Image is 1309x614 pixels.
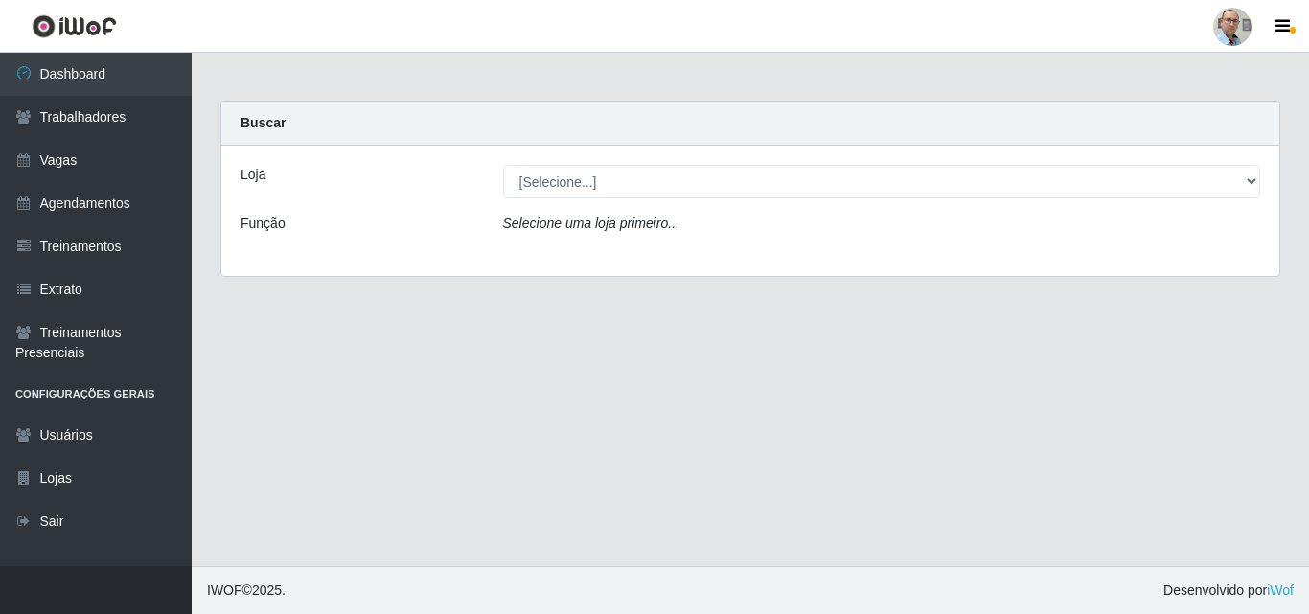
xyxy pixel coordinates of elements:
span: © 2025 . [207,580,286,601]
label: Loja [241,165,265,185]
strong: Buscar [241,115,286,130]
img: CoreUI Logo [32,14,117,38]
label: Função [241,214,286,234]
span: IWOF [207,582,242,598]
a: iWof [1267,582,1294,598]
i: Selecione uma loja primeiro... [503,216,679,231]
span: Desenvolvido por [1163,580,1294,601]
